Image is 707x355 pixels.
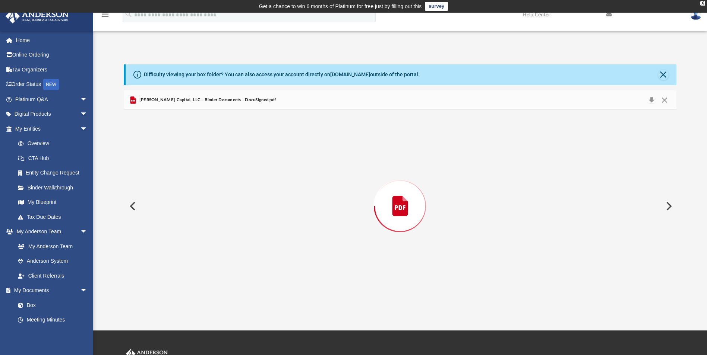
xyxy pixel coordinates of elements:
a: Forms Library [10,327,91,342]
a: Platinum Q&Aarrow_drop_down [5,92,99,107]
a: Home [5,33,99,48]
span: arrow_drop_down [80,121,95,137]
button: Download [645,95,658,105]
a: Online Ordering [5,48,99,63]
a: Entity Change Request [10,166,99,180]
div: Preview [124,90,676,302]
a: My Entitiesarrow_drop_down [5,121,99,136]
a: My Anderson Teamarrow_drop_down [5,224,95,239]
div: close [700,1,705,6]
i: search [124,10,133,18]
a: survey [425,2,448,11]
a: menu [101,14,110,19]
a: Box [10,298,91,313]
div: NEW [43,79,59,90]
a: Tax Due Dates [10,210,99,224]
span: [PERSON_NAME] Capital, LLC - Binder Documents - DocuSigned.pdf [138,97,276,103]
a: Order StatusNEW [5,77,99,92]
span: arrow_drop_down [80,283,95,298]
a: Overview [10,136,99,151]
a: My Documentsarrow_drop_down [5,283,95,298]
button: Next File [660,196,676,217]
button: Close [658,95,671,105]
div: Get a chance to win 6 months of Platinum for free just by filling out this [259,2,422,11]
img: User Pic [690,9,701,20]
img: Anderson Advisors Platinum Portal [3,9,71,23]
a: CTA Hub [10,151,99,166]
span: arrow_drop_down [80,107,95,122]
a: Binder Walkthrough [10,180,99,195]
button: Close [658,70,669,80]
button: Previous File [124,196,140,217]
span: arrow_drop_down [80,224,95,240]
div: Difficulty viewing your box folder? You can also access your account directly on outside of the p... [144,71,420,79]
a: Digital Productsarrow_drop_down [5,107,99,122]
a: Meeting Minutes [10,313,95,327]
a: My Blueprint [10,195,95,210]
a: Anderson System [10,254,95,269]
span: arrow_drop_down [80,92,95,107]
a: [DOMAIN_NAME] [330,71,370,77]
a: Tax Organizers [5,62,99,77]
i: menu [101,10,110,19]
a: Client Referrals [10,268,95,283]
a: My Anderson Team [10,239,91,254]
